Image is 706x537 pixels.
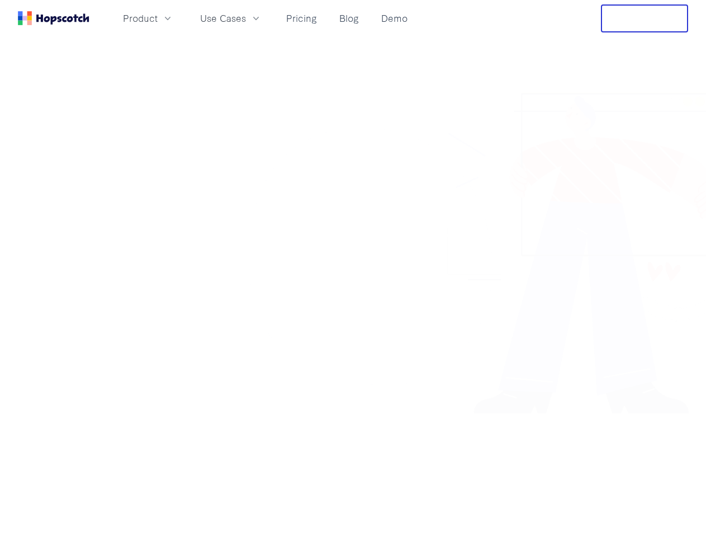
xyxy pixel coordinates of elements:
[377,9,412,27] a: Demo
[18,11,89,25] a: Home
[116,9,180,27] button: Product
[335,9,363,27] a: Blog
[601,4,688,32] button: Free Trial
[200,11,246,25] span: Use Cases
[282,9,321,27] a: Pricing
[193,9,268,27] button: Use Cases
[123,11,158,25] span: Product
